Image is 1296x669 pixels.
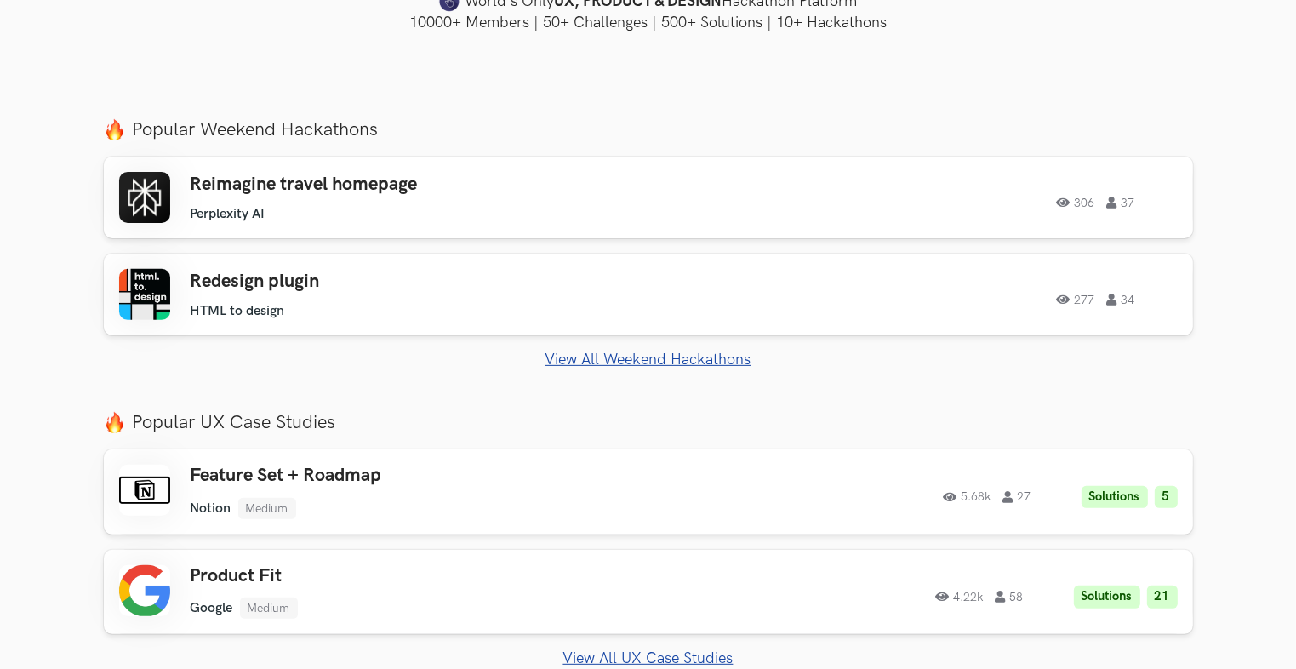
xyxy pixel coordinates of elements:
[1107,197,1135,209] span: 37
[104,449,1193,534] a: Feature Set + Roadmap Notion Medium 5.68k 27 Solutions 5
[238,498,296,519] li: Medium
[104,411,1193,434] label: Popular UX Case Studies
[996,591,1024,603] span: 58
[191,600,233,616] li: Google
[240,598,298,619] li: Medium
[1155,486,1178,509] li: 5
[104,157,1193,238] a: Reimagine travel homepage Perplexity AI 306 37
[936,591,984,603] span: 4.22k
[191,206,265,222] li: Perplexity AI
[1074,586,1140,609] li: Solutions
[1057,197,1095,209] span: 306
[104,119,125,140] img: fire.png
[104,412,125,433] img: fire.png
[104,550,1193,634] a: Product Fit Google Medium 4.22k 58 Solutions 21
[1003,491,1031,503] span: 27
[191,565,674,587] h3: Product Fit
[191,271,674,293] h3: Redesign plugin
[1147,586,1178,609] li: 21
[191,174,674,196] h3: Reimagine travel homepage
[1082,486,1148,509] li: Solutions
[104,254,1193,335] a: Redesign plugin HTML to design 277 34
[104,649,1193,667] a: View All UX Case Studies
[191,303,285,319] li: HTML to design
[104,118,1193,141] label: Popular Weekend Hackathons
[944,491,991,503] span: 5.68k
[1057,294,1095,306] span: 277
[1107,294,1135,306] span: 34
[191,500,231,517] li: Notion
[104,351,1193,369] a: View All Weekend Hackathons
[104,12,1193,33] h4: 10000+ Members | 50+ Challenges | 500+ Solutions | 10+ Hackathons
[191,465,674,487] h3: Feature Set + Roadmap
